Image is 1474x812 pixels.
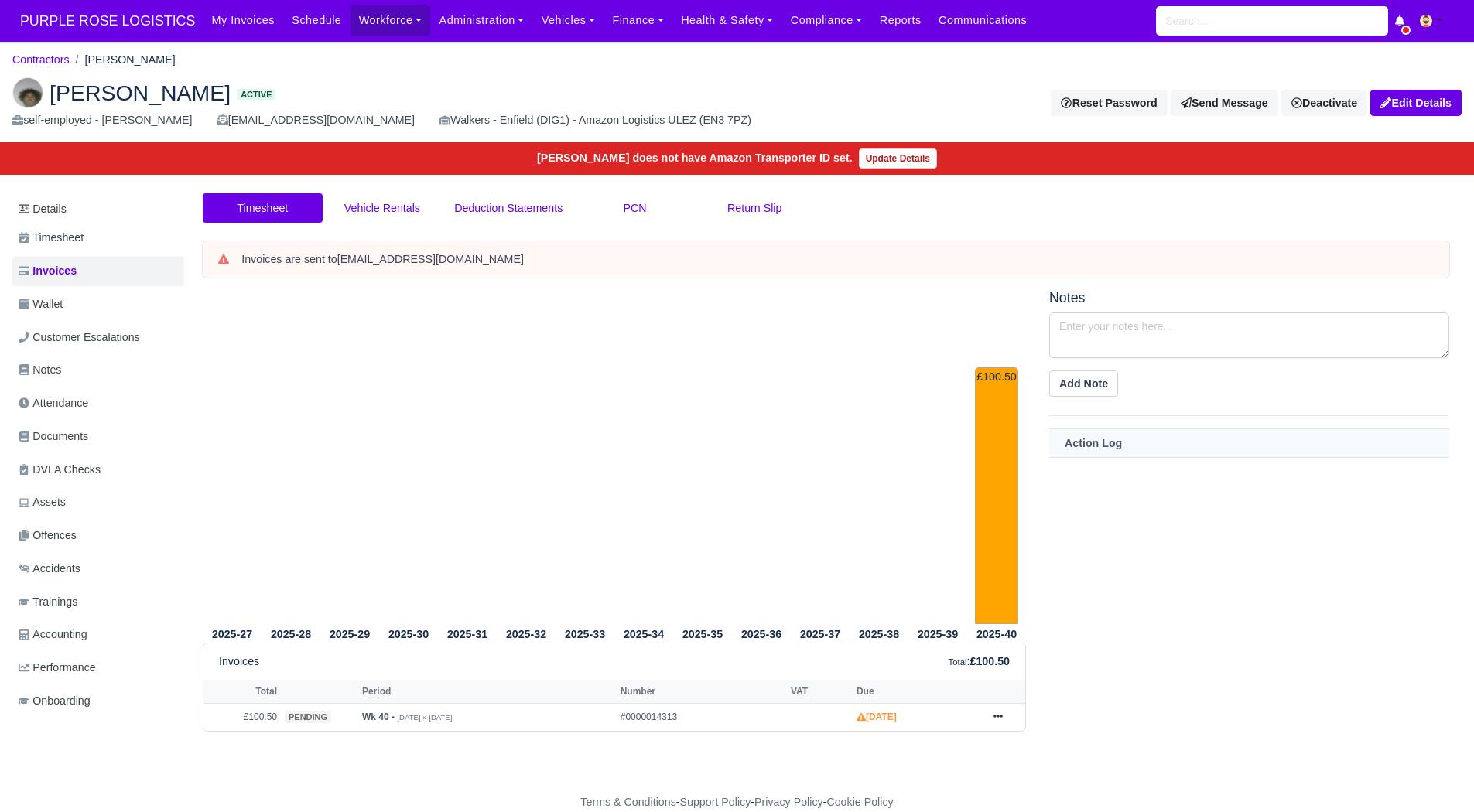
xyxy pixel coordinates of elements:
th: 2025-31 [438,625,497,643]
a: Accidents [12,554,184,584]
span: pending [285,711,331,723]
span: Accidents [19,560,80,578]
span: Timesheet [19,229,84,247]
th: 2025-29 [320,625,379,643]
span: DVLA Checks [19,461,101,479]
th: Total [203,680,281,703]
a: Trainings [12,587,184,617]
span: Customer Escalations [19,329,140,346]
a: Communications [930,5,1036,36]
span: Accounting [19,626,87,643]
th: Period [358,680,617,703]
input: Search... [1156,6,1388,36]
div: self-employed - [PERSON_NAME] [12,111,193,129]
a: Onboarding [12,686,184,716]
a: Health & Safety [672,5,782,36]
span: Onboarding [19,692,91,710]
th: 2025-30 [379,625,438,643]
a: Return Slip [695,193,815,223]
a: Compliance [782,5,871,36]
strong: Wk 40 - [362,711,395,722]
th: Due [853,680,979,703]
strong: £100.50 [970,655,1010,667]
span: PURPLE ROSE LOGISTICS [12,5,203,36]
a: Details [12,195,184,223]
button: Add Note [1049,370,1118,397]
a: Customer Escalations [12,322,184,353]
span: Invoices [19,262,77,280]
th: Number [617,680,787,703]
a: Attendance [12,388,184,418]
a: Finance [604,5,672,36]
small: [DATE] » [DATE] [397,713,452,722]
th: 2025-34 [614,625,673,643]
th: 2025-40 [967,625,1026,643]
div: Invoices are sent to [241,252,1434,268]
a: Cookie Policy [826,796,893,808]
a: Vehicle Rentals [323,193,443,223]
a: Deduction Statements [442,193,575,223]
a: Workforce [351,5,431,36]
span: Trainings [19,593,77,611]
span: Assets [19,493,66,511]
td: #0000014313 [617,704,787,731]
div: Hamse Hassan [1,65,1473,142]
th: 2025-33 [556,625,614,643]
span: Offences [19,527,77,544]
button: Reset Password [1051,90,1167,116]
th: 2025-28 [262,625,320,643]
a: Notes [12,355,184,385]
a: Assets [12,487,184,517]
a: Timesheet [12,223,184,253]
th: 2025-27 [203,625,262,643]
div: [EMAIL_ADDRESS][DOMAIN_NAME] [217,111,415,129]
a: Timesheet [203,193,323,223]
a: Offences [12,520,184,551]
span: Documents [19,428,88,445]
th: 2025-37 [791,625,850,643]
a: Accounting [12,619,184,650]
a: Terms & Conditions [580,796,675,808]
strong: [DATE] [857,711,897,722]
th: 2025-38 [850,625,908,643]
th: VAT [787,680,853,703]
a: Wallet [12,289,184,319]
th: Action Log [1049,429,1449,458]
a: Edit Details [1370,90,1462,116]
td: £100.50 [203,704,281,731]
a: Schedule [283,5,350,36]
a: Contractors [12,53,70,66]
a: Vehicles [533,5,604,36]
td: £100.50 [975,367,1018,624]
h5: Notes [1049,290,1449,306]
a: Support Policy [680,796,751,808]
th: 2025-36 [732,625,791,643]
a: DVLA Checks [12,455,184,485]
th: 2025-39 [908,625,967,643]
span: [PERSON_NAME] [50,82,231,104]
a: Performance [12,653,184,683]
span: Attendance [19,394,88,412]
a: Invoices [12,256,184,286]
small: Total [949,657,967,667]
li: [PERSON_NAME] [70,51,176,69]
span: Wallet [19,295,63,313]
a: PCN [575,193,695,223]
th: 2025-35 [673,625,732,643]
a: My Invoices [203,5,283,36]
div: Walkers - Enfield (DIG1) - Amazon Logistics ULEZ (EN3 7PZ) [439,111,751,129]
h6: Invoices [219,655,259,668]
a: Send Message [1171,90,1278,116]
a: Documents [12,421,184,452]
a: Administration [430,5,532,36]
a: Reports [871,5,930,36]
strong: [EMAIL_ADDRESS][DOMAIN_NAME] [337,253,524,265]
a: PURPLE ROSE LOGISTICS [12,6,203,36]
th: 2025-32 [497,625,556,643]
a: Update Details [859,148,937,169]
div: : [949,653,1010,670]
span: Active [237,89,275,101]
a: Deactivate [1281,90,1367,116]
a: Privacy Policy [754,796,823,808]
